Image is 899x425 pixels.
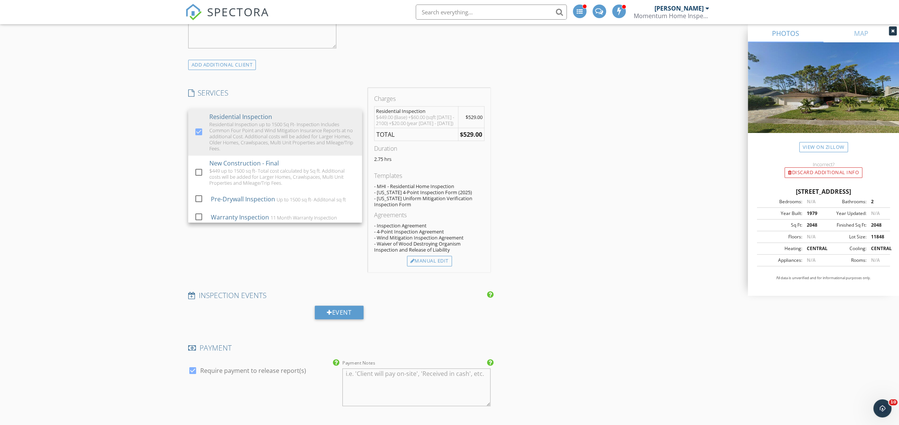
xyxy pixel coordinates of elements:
[802,222,823,229] div: 2048
[185,4,202,20] img: The Best Home Inspection Software - Spectora
[759,222,802,229] div: Sq Ft:
[655,5,704,12] div: [PERSON_NAME]
[823,198,866,205] div: Bathrooms:
[823,245,866,252] div: Cooling:
[209,121,356,151] div: Residential Inspection up to 1500 Sq Ft- Inspection Includes Common Four Point and Wind Mitigatio...
[270,215,337,221] div: 11 Month Warranty Inspection
[799,142,848,152] a: View on Zillow
[802,245,823,252] div: CENTRAL
[823,257,866,264] div: Rooms:
[748,24,823,42] a: PHOTOS
[416,5,567,20] input: Search everything...
[823,24,899,42] a: MAP
[207,4,269,20] span: SPECTORA
[374,144,484,153] div: Duration
[374,210,484,219] div: Agreements
[188,60,256,70] div: ADD ADDITIONAL client
[209,112,272,121] div: Residential Inspection
[188,291,491,300] h4: INSPECTION EVENTS
[866,233,888,240] div: 11848
[374,171,484,180] div: Templates
[209,168,356,186] div: $449 up to 1500 sq ft- Total cost calculated by Sq ft. Additional costs will be added for Larger ...
[823,222,866,229] div: Finished Sq Ft:
[376,108,456,114] div: Residential Inspection
[757,275,890,281] p: All data is unverified and for informational purposes only.
[866,198,888,205] div: 2
[759,257,802,264] div: Appliances:
[374,195,484,207] div: - [US_STATE] Uniform Mitigation Verification Inspection Form
[806,233,815,240] span: N/A
[185,10,269,26] a: SPECTORA
[871,210,879,216] span: N/A
[374,223,484,229] div: - Inspection Agreement
[210,213,269,222] div: Warranty Inspection
[748,42,899,151] img: streetview
[806,257,815,263] span: N/A
[188,343,491,353] h4: PAYMENT
[871,257,879,263] span: N/A
[823,233,866,240] div: Lot Size:
[374,128,458,141] td: TOTAL
[407,256,452,266] div: Manual Edit
[376,114,456,126] div: $449.00 (Base) +$60.00 (sqft [DATE] - 2100) +$20.00 (year [DATE] - [DATE])
[759,198,802,205] div: Bedrooms:
[759,245,802,252] div: Heating:
[374,189,484,195] div: - [US_STATE] 4-Point Inspection Form (2025)
[374,229,484,235] div: - 4-Point Inspection Agreement
[759,210,802,217] div: Year Built:
[210,195,275,204] div: Pre-Drywall Inspection
[374,94,484,103] div: Charges
[866,245,888,252] div: CENTRAL
[806,198,815,205] span: N/A
[188,88,362,98] h4: SERVICES
[866,222,888,229] div: 2048
[757,187,890,196] div: [STREET_ADDRESS]
[315,306,364,319] div: Event
[374,241,484,253] div: - Waiver of Wood Destroying Organism Inspection and Release of Liability
[466,114,483,121] span: $529.00
[823,210,866,217] div: Year Updated:
[200,367,306,374] label: Require payment to release report(s)
[873,399,891,417] iframe: Intercom live chat
[634,12,709,20] div: Momentum Home Inspections
[784,167,862,178] div: Discard Additional info
[460,130,482,139] strong: $529.00
[209,159,279,168] div: New Construction - Final
[748,161,899,167] div: Incorrect?
[802,210,823,217] div: 1979
[374,156,484,162] p: 2.75 hrs
[889,399,897,405] span: 10
[759,233,802,240] div: Floors:
[374,183,484,189] div: - MHI - Residential Home Inspection
[374,235,484,241] div: - Wind Mitigation Inspection Agreement
[276,196,345,202] div: Up to 1500 sq ft- Additonal sq ft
